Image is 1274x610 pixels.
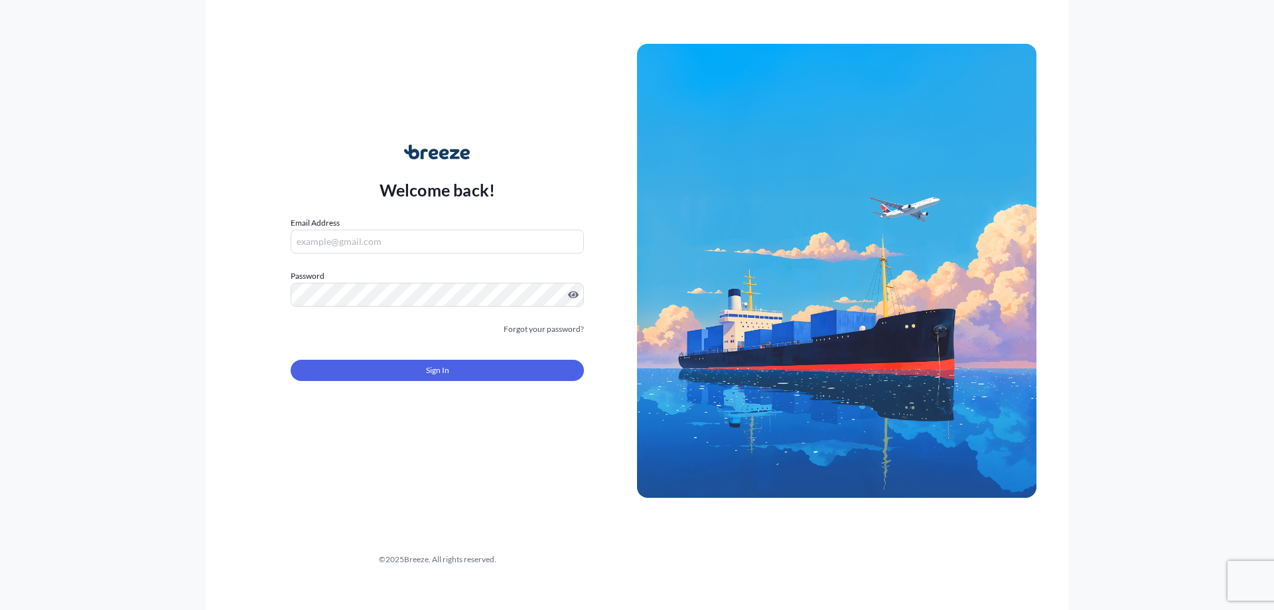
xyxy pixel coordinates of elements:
[380,179,496,200] p: Welcome back!
[637,44,1036,498] img: Ship illustration
[291,360,584,381] button: Sign In
[504,323,584,336] a: Forgot your password?
[291,269,584,283] label: Password
[291,230,584,254] input: example@gmail.com
[291,216,340,230] label: Email Address
[568,289,579,300] button: Show password
[426,364,449,377] span: Sign In
[238,553,637,566] div: © 2025 Breeze. All rights reserved.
